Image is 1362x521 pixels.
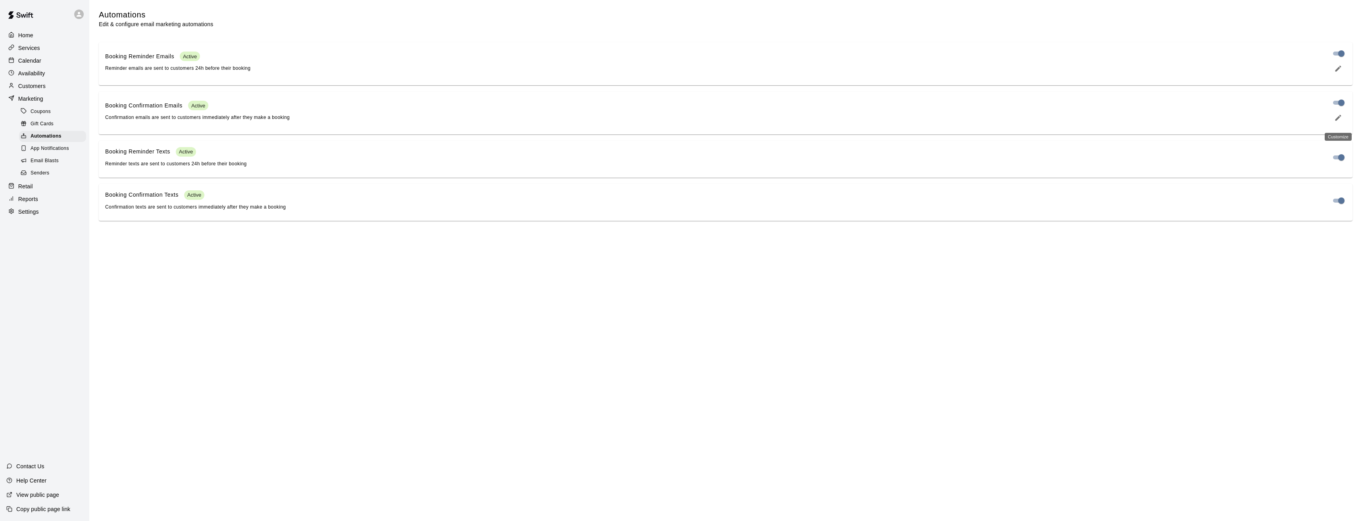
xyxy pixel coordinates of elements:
[18,182,33,190] p: Retail
[105,191,179,199] p: Booking Confirmation Texts
[19,131,86,142] div: Automations
[6,180,83,192] a: Retail
[18,195,38,203] p: Reports
[18,31,33,39] p: Home
[16,462,44,470] p: Contact Us
[6,29,83,41] a: Home
[6,206,83,218] a: Settings
[105,204,286,210] span: Confirmation texts are sent to customers immediately after they make a booking
[180,54,200,59] span: Active
[16,505,70,513] p: Copy public page link
[6,80,83,92] a: Customers
[105,102,183,110] p: Booking Confirmation Emails
[6,42,83,54] a: Services
[19,155,86,167] div: Email Blasts
[18,69,45,77] p: Availability
[1325,133,1352,141] div: Customize
[19,168,86,179] div: Senders
[16,491,59,499] p: View public page
[1330,61,1346,76] button: edit
[18,82,46,90] p: Customers
[99,10,213,20] h5: Automations
[19,143,86,154] div: App Notifications
[16,477,46,485] p: Help Center
[19,106,86,117] div: Coupons
[6,55,83,67] a: Calendar
[176,149,196,155] span: Active
[31,169,50,177] span: Senders
[31,157,59,165] span: Email Blasts
[99,20,213,28] p: Edit & configure email marketing automations
[19,155,89,167] a: Email Blasts
[1330,111,1346,125] button: edit
[19,118,89,130] a: Gift Cards
[19,130,89,143] a: Automations
[31,108,51,116] span: Coupons
[19,167,89,180] a: Senders
[31,132,62,140] span: Automations
[105,65,250,71] span: Reminder emails are sent to customers 24h before their booking
[6,93,83,105] a: Marketing
[18,95,43,103] p: Marketing
[6,67,83,79] a: Availability
[31,120,54,128] span: Gift Cards
[19,143,89,155] a: App Notifications
[105,147,170,156] p: Booking Reminder Texts
[18,57,41,65] p: Calendar
[18,44,40,52] p: Services
[105,52,174,61] p: Booking Reminder Emails
[31,145,69,153] span: App Notifications
[105,115,290,120] span: Confirmation emails are sent to customers immediately after they make a booking
[184,192,204,198] span: Active
[188,103,208,109] span: Active
[19,105,89,118] a: Coupons
[18,208,39,216] p: Settings
[19,119,86,130] div: Gift Cards
[105,161,247,167] span: Reminder texts are sent to customers 24h before their booking
[6,193,83,205] a: Reports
